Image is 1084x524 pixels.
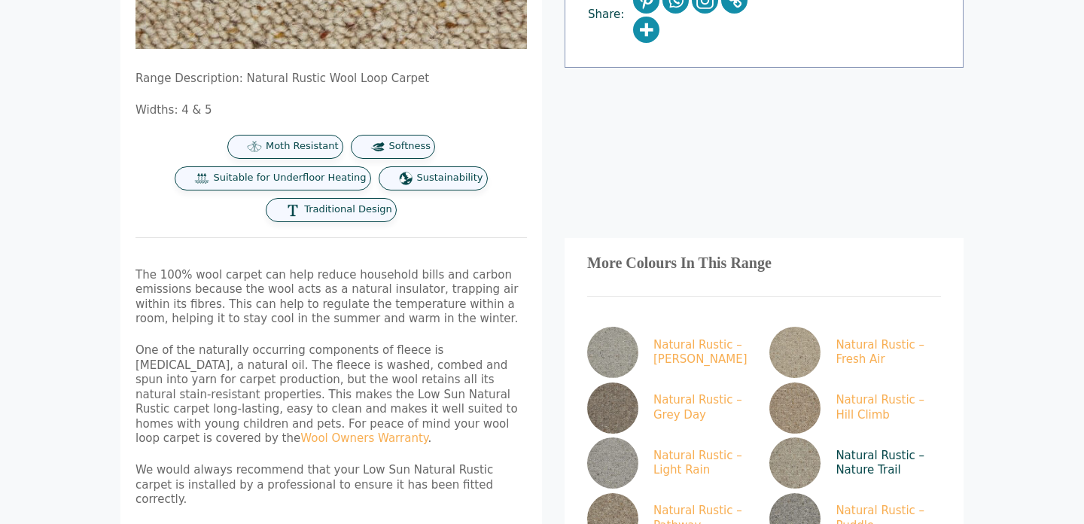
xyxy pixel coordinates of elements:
a: Natural Rustic – Grey Day [587,382,753,434]
a: Natural Rustic – Fresh Air [769,327,935,378]
h3: More Colours In This Range [587,260,941,267]
a: More [633,17,659,43]
span: Softness [389,140,431,153]
span: Traditional Design [304,203,392,216]
p: Widths: 4 & 5 [135,103,527,118]
span: Suitable for Underfloor Heating [213,172,366,184]
span: We would always recommend that your Low Sun Natural Rustic carpet is installed by a professional ... [135,463,493,506]
span: Moth Resistant [266,140,339,153]
span: Share: [588,8,632,23]
span: One of the naturally occurring components of fleece is [MEDICAL_DATA], a natural oil. The fleece ... [135,343,518,445]
a: Natural Rustic – Nature Trail [769,437,935,489]
span: The 100% wool carpet can help reduce household bills and carbon emissions because the wool acts a... [135,268,518,326]
span: Sustainability [417,172,483,184]
a: Wool Owners Warranty [300,431,428,445]
p: Range Description: Natural Rustic Wool Loop Carpet [135,72,527,87]
a: Natural Rustic – Hill Climb [769,382,935,434]
a: Natural Rustic – Light Rain [587,437,753,489]
a: Natural Rustic – [PERSON_NAME] [587,327,753,378]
